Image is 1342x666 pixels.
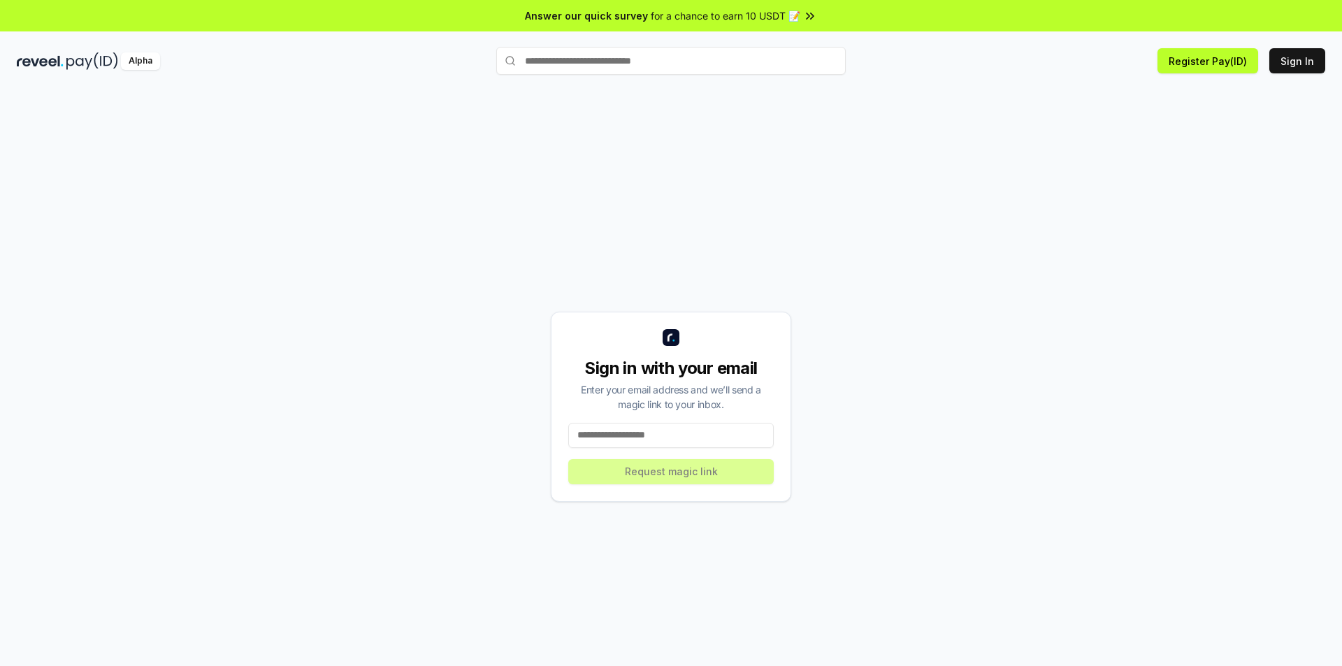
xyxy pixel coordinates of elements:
div: Alpha [121,52,160,70]
img: reveel_dark [17,52,64,70]
div: Enter your email address and we’ll send a magic link to your inbox. [568,382,774,412]
img: pay_id [66,52,118,70]
span: Answer our quick survey [525,8,648,23]
img: logo_small [663,329,679,346]
button: Register Pay(ID) [1157,48,1258,73]
div: Sign in with your email [568,357,774,379]
span: for a chance to earn 10 USDT 📝 [651,8,800,23]
button: Sign In [1269,48,1325,73]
